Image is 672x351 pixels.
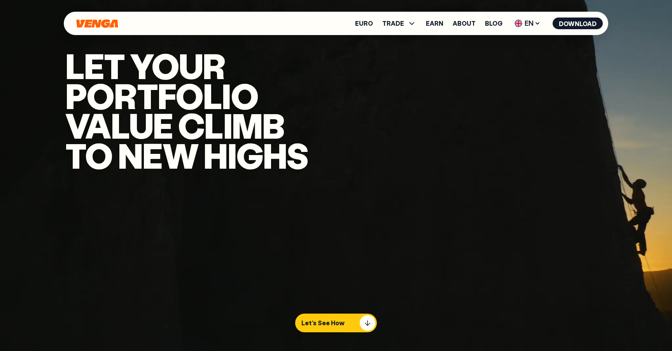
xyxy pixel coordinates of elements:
span: TRADE [382,20,404,26]
button: Download [553,18,603,29]
a: Earn [426,20,443,26]
a: Euro [355,20,373,26]
img: flag-uk [514,19,522,27]
button: Let's See How [295,314,377,332]
p: Let's See How [301,319,345,327]
a: About [453,20,476,26]
svg: Home [75,19,119,28]
span: EN [512,17,543,30]
h1: Let YOUR portfolio Value climb to new highs [65,51,308,170]
span: TRADE [382,19,416,28]
a: Blog [485,20,502,26]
